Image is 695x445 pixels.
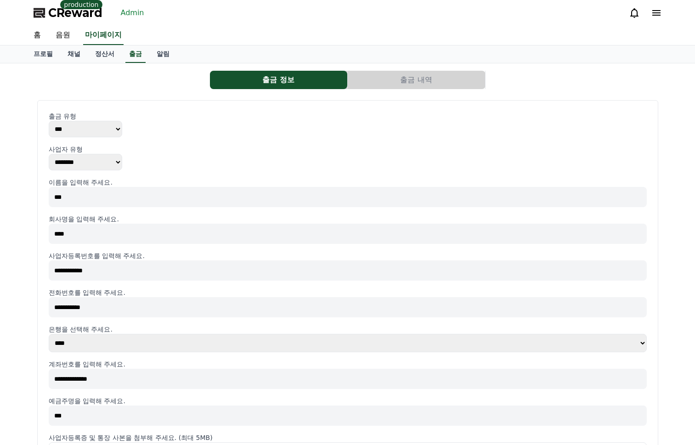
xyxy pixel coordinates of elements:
a: CReward [34,6,102,20]
a: 출금 [125,45,146,63]
p: 이름을 입력해 주세요. [49,178,647,187]
a: 마이페이지 [83,26,124,45]
p: 사업자등록번호를 입력해 주세요. [49,251,647,260]
p: 사업자등록증 및 통장 사본을 첨부해 주세요. (최대 5MB) [49,433,647,442]
p: 사업자 유형 [49,145,647,154]
p: 예금주명을 입력해 주세요. [49,396,647,406]
a: Admin [117,6,148,20]
p: 계좌번호를 입력해 주세요. [49,360,647,369]
p: 은행을 선택해 주세요. [49,325,647,334]
a: 홈 [26,26,48,45]
p: 출금 유형 [49,112,647,121]
a: 프로필 [26,45,60,63]
button: 출금 정보 [210,71,347,89]
p: 전화번호를 입력해 주세요. [49,288,647,297]
a: 정산서 [88,45,122,63]
p: 회사명을 입력해 주세요. [49,214,647,224]
span: CReward [48,6,102,20]
a: 음원 [48,26,78,45]
a: 알림 [149,45,177,63]
button: 출금 내역 [348,71,485,89]
a: 채널 [60,45,88,63]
